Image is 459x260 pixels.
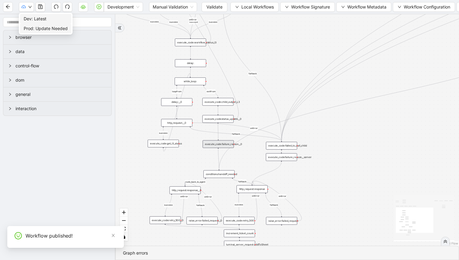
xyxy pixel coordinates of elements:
span: right [8,35,12,39]
span: save [38,4,43,9]
span: play-circle [97,4,101,9]
g: Edge from http_request:faxL3 to execute_code:failed_to_call_child [223,7,281,141]
div: execute_code:get_l3_status [148,140,179,147]
button: downWorkflow Signature [280,2,335,12]
g: Edge from http_request:response__0 to raise_error:failed_request__0 [196,195,205,216]
span: Local Workflows [241,4,274,10]
div: conditions:handoff_needed [203,170,235,178]
div: Graph errors [123,250,451,256]
div: luminai_server_request:addToSheet [224,241,255,248]
g: Edge from http_request:idCardsL3__0__0 to execute_code:workflow_status_l3 [157,6,191,38]
div: data [3,45,111,59]
button: undo [51,2,61,12]
g: Edge from execute_code:failure_reason__0 to conditions:handoff_needed [218,149,219,170]
span: Dev: Latest [24,15,68,22]
span: right [8,107,12,110]
span: data [15,48,107,55]
span: down [285,5,289,9]
span: close [111,233,115,238]
div: execute_code:failure_reason__server [266,153,297,161]
button: arrow-left [3,2,13,12]
button: cloud-uploaddown [19,2,34,12]
div: execute_code:failed_to_call_child [266,142,297,150]
span: down [235,5,239,9]
div: execute_code:retry_500__0 [150,216,181,224]
span: double-right [443,239,447,244]
button: zoom in [120,208,128,217]
span: Manual Validation [153,2,193,12]
div: http_request:response [236,185,268,193]
span: Workflow Metadata [347,4,386,10]
span: interaction [15,105,107,112]
button: Validate [202,2,227,12]
g: Edge from conditions:handoff_needed to http_request:response__0 [185,179,206,186]
button: play-circle [94,2,104,12]
div: raise_error:failed_requestplus-circle [266,217,297,225]
span: cloud-server [81,4,86,9]
div: interaction [3,102,111,116]
div: browser [3,30,111,44]
button: downLocal Workflows [230,2,279,12]
span: undo [54,4,59,9]
span: down [28,5,32,9]
g: Edge from raise_error:failed_request__0 to http_request:response__0 [185,182,222,221]
button: downWorkflow Configuration [393,2,455,12]
g: Edge from http_request:faxL3 to execute_code:workflow_status_l3 [189,7,198,38]
span: control-flow [15,62,107,69]
div: http_request:__0 [161,119,192,127]
g: Edge from execute_code:get_l3_status to while_loop: [163,73,190,151]
div: execute_code:child_output_L3 [202,98,234,106]
g: Edge from http_request:eobL3__0 to execute_code:workflow_status_l3 [191,6,236,38]
div: http_request:response__0 [169,186,201,194]
span: down [341,5,345,9]
div: execute_code:retry_500 [223,217,255,225]
button: save [36,2,45,12]
span: plus-circle [279,228,284,233]
button: downWorkflow Metadata [336,2,391,12]
div: execute_code:failure_reason__0 [203,140,234,148]
g: Edge from while_loop: to execute_code:child_output_L3 [204,86,218,97]
g: Edge from http_request:__0 to execute_code:failed_to_call_child [190,127,282,141]
div: general [3,87,111,101]
div: while_loop: [175,77,206,85]
span: cloud-upload [22,5,26,9]
span: arrow-left [5,4,10,9]
g: Edge from conditions:handoff_needed to http_request:response [233,179,252,184]
div: delay: [175,59,206,67]
div: execute_code:status_update__0 [202,115,234,123]
g: Edge from http_request:response to execute_code:retry_500 [234,194,243,216]
div: execute_code:workflow_status_l3 [175,39,206,46]
div: control-flow [3,59,111,73]
span: plus-circle [199,228,205,233]
div: raise_error:failed_request__0plus-circle [186,217,218,224]
g: Edge from execute_code:retry_500 to http_request:response [252,181,260,221]
span: right [8,78,12,82]
span: right [8,64,12,68]
div: raise_error:failed_request [266,217,297,225]
g: Edge from raise_error:failed_request to http_request:response [252,181,301,221]
span: Validate [206,4,223,10]
span: right [8,93,12,96]
div: dom [3,73,111,87]
button: cloud-server [78,2,88,12]
div: increment_ticket_count: [224,230,255,237]
span: right [8,50,12,53]
span: redo [65,4,70,9]
button: zoom out [120,217,128,225]
button: redo [63,2,72,12]
g: Edge from http_request:response to raise_error:failed_request [266,194,282,216]
div: delay:__0 [161,98,192,106]
div: Workflow published! [25,232,117,239]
